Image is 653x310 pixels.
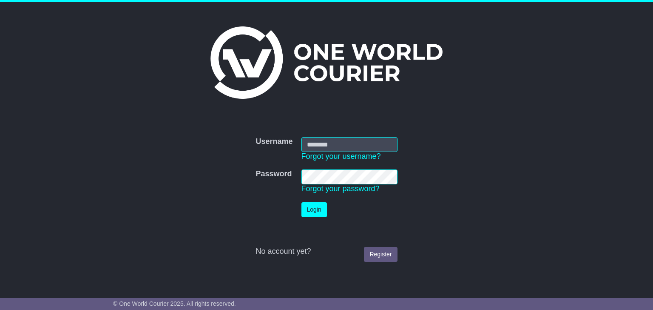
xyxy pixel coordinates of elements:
[301,202,327,217] button: Login
[301,184,380,193] a: Forgot your password?
[210,26,443,99] img: One World
[364,247,397,262] a: Register
[256,137,292,146] label: Username
[301,152,381,161] a: Forgot your username?
[256,169,292,179] label: Password
[256,247,397,256] div: No account yet?
[113,300,236,307] span: © One World Courier 2025. All rights reserved.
